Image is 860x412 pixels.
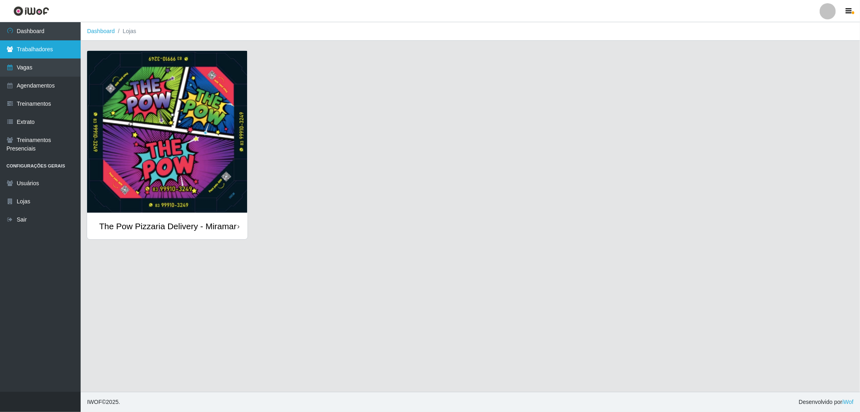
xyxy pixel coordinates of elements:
span: © 2025 . [87,398,120,406]
a: The Pow Pizzaria Delivery - Miramar [87,51,248,239]
li: Lojas [115,27,136,36]
img: CoreUI Logo [13,6,49,16]
nav: breadcrumb [81,22,860,41]
span: Desenvolvido por [799,398,854,406]
span: IWOF [87,399,102,405]
div: The Pow Pizzaria Delivery - Miramar [99,221,237,231]
a: iWof [842,399,854,405]
img: cardImg [87,51,248,213]
a: Dashboard [87,28,115,34]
